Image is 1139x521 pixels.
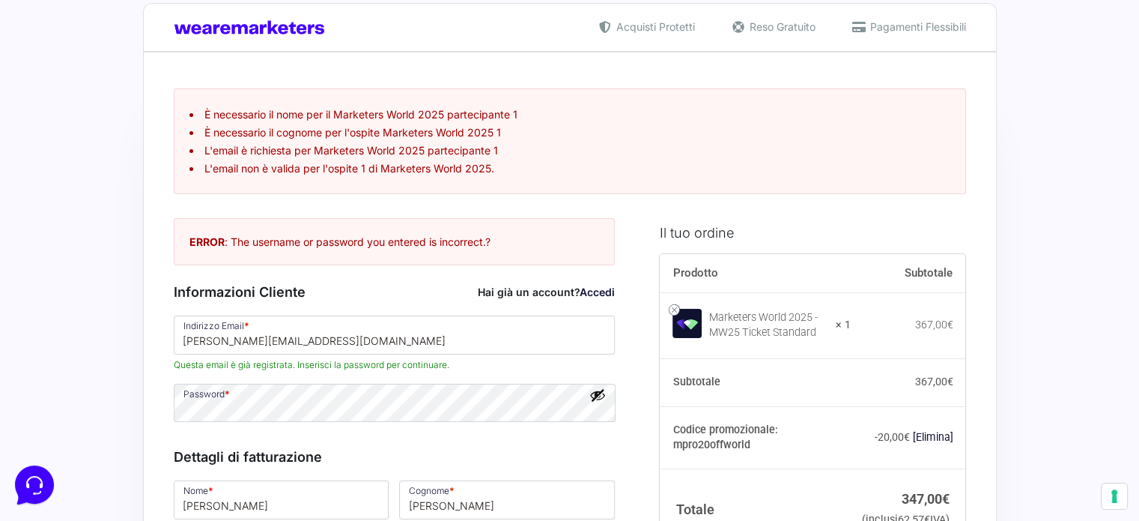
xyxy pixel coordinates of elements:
td: - [851,406,966,469]
bdi: 347,00 [902,491,950,507]
button: Messaggi [104,383,196,418]
span: € [942,491,950,507]
span: Questa email è già registrata. Inserisci la password per continuare. [174,358,616,372]
img: dark [48,84,78,114]
th: Prodotto [660,254,851,293]
li: È necessario il cognome per l'ospite Marketers World 2025 1 [189,124,950,140]
a: Apri Centro Assistenza [160,186,276,198]
button: Aiuto [195,383,288,418]
span: 20,00 [877,431,909,443]
a: Accedi [580,286,615,298]
iframe: Customerly Messenger Launcher [12,463,57,508]
h3: Dettagli di fatturazione [174,447,616,467]
span: Pagamenti Flessibili [866,19,966,34]
h2: Ciao da Marketers 👋 [12,12,252,36]
button: Mostra password [589,387,606,403]
button: Home [12,383,104,418]
img: Marketers World 2025 - MW25 Ticket Standard [672,309,702,338]
span: € [947,319,953,331]
li: L'email non è valida per l'ospite 1 di Marketers World 2025. [189,160,950,176]
span: € [947,376,953,388]
div: Hai già un account? [478,284,615,300]
th: Subtotale [851,254,966,293]
div: Marketers World 2025 - MW25 Ticket Standard [709,310,826,340]
input: Cognome * [399,481,615,520]
strong: × 1 [836,318,851,333]
p: Messaggi [130,404,170,418]
input: Nome * [174,481,389,520]
span: € [903,431,909,443]
li: È necessario il nome per il Marketers World 2025 partecipante 1 [189,106,950,122]
img: dark [72,84,102,114]
button: Inizia una conversazione [24,126,276,156]
span: Le tue conversazioni [24,60,127,72]
img: dark [24,84,54,114]
div: : The username or password you entered is incorrect. ? [174,218,616,265]
bdi: 367,00 [914,319,953,331]
h3: Il tuo ordine [660,223,965,243]
button: Le tue preferenze relative al consenso per le tecnologie di tracciamento [1102,484,1127,509]
p: Aiuto [231,404,252,418]
input: Indirizzo Email * [174,316,616,355]
th: Codice promozionale: mpro20offworld [660,406,851,469]
th: Subtotale [660,359,851,407]
span: Inizia una conversazione [97,135,221,147]
strong: ERROR [189,235,225,248]
h3: Informazioni Cliente [174,282,616,302]
a: Rimuovi il codice promozionale mpro20offworld [912,431,953,443]
p: Home [45,404,70,418]
span: Reso Gratuito [746,19,815,34]
input: Cerca un articolo... [34,218,245,233]
li: L'email è richiesta per Marketers World 2025 partecipante 1 [189,142,950,158]
span: Acquisti Protetti [613,19,695,34]
span: Trova una risposta [24,186,117,198]
bdi: 367,00 [914,376,953,388]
